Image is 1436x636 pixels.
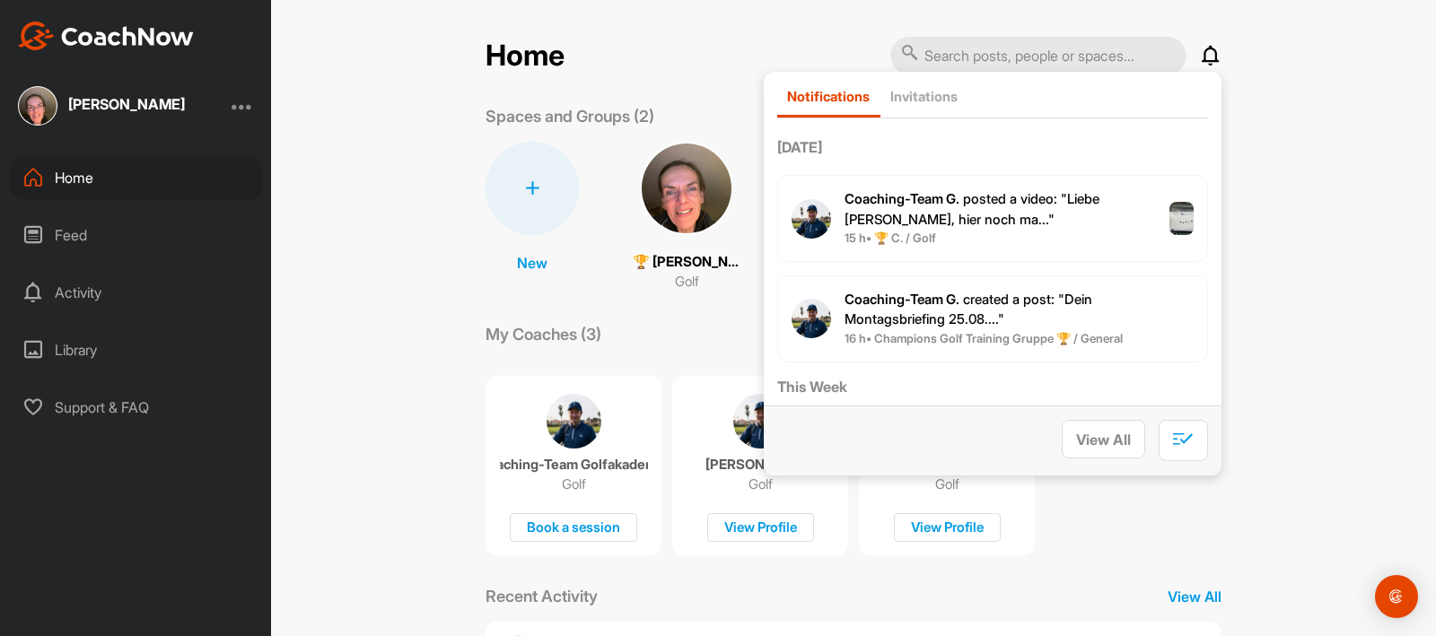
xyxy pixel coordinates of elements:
p: Recent Activity [486,584,598,608]
p: Golf [562,475,586,493]
p: Invitations [890,88,958,105]
input: Search posts, people or spaces... [890,37,1186,74]
p: New [517,252,547,274]
b: 15 h • 🏆 C. / Golf [845,231,936,245]
button: View All [1062,420,1145,458]
b: Coaching-Team G. [845,291,959,308]
p: Spaces and Groups (2) [486,104,654,128]
h2: Home [486,39,565,74]
p: [PERSON_NAME] [705,456,816,474]
span: created a post : "Dein Montagsbriefing 25.08...." [845,291,1092,328]
div: Support & FAQ [10,385,263,430]
p: Golf [749,475,773,493]
p: Golf [675,272,699,292]
div: Open Intercom Messenger [1375,575,1418,618]
img: user avatar [792,299,831,338]
span: View All [1076,431,1131,449]
p: My Coaches (3) [486,322,601,346]
div: Library [10,327,263,372]
p: Coaching-Team Golfakademie [500,456,648,474]
div: Feed [10,213,263,257]
div: View Profile [894,513,1001,543]
div: Activity [10,270,263,315]
img: CoachNow [18,22,194,50]
span: posted a video : " Liebe [PERSON_NAME], hier noch ma... " [845,190,1099,228]
a: 🏆 [PERSON_NAME] (23,6)Golf [633,142,740,293]
b: 16 h • Champions Golf Training Gruppe 🏆 / General [845,331,1123,345]
img: square_21a8955c46f6345e79b892bb0d440da5.jpg [640,142,733,235]
p: 🏆 [PERSON_NAME] (23,6) [633,252,740,273]
div: [PERSON_NAME] [68,97,185,111]
img: user avatar [792,199,831,239]
img: square_21a8955c46f6345e79b892bb0d440da5.jpg [18,86,57,126]
b: Coaching-Team G. [845,190,959,207]
p: Golf [935,475,959,493]
label: This Week [777,376,1208,397]
label: [DATE] [777,136,1208,158]
img: post image [1169,202,1194,236]
img: coach avatar [733,394,788,449]
p: Notifications [787,88,870,105]
p: View All [1168,586,1221,607]
div: Book a session [510,513,637,543]
div: View Profile [707,513,814,543]
img: coach avatar [547,394,601,449]
div: Home [10,155,263,200]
